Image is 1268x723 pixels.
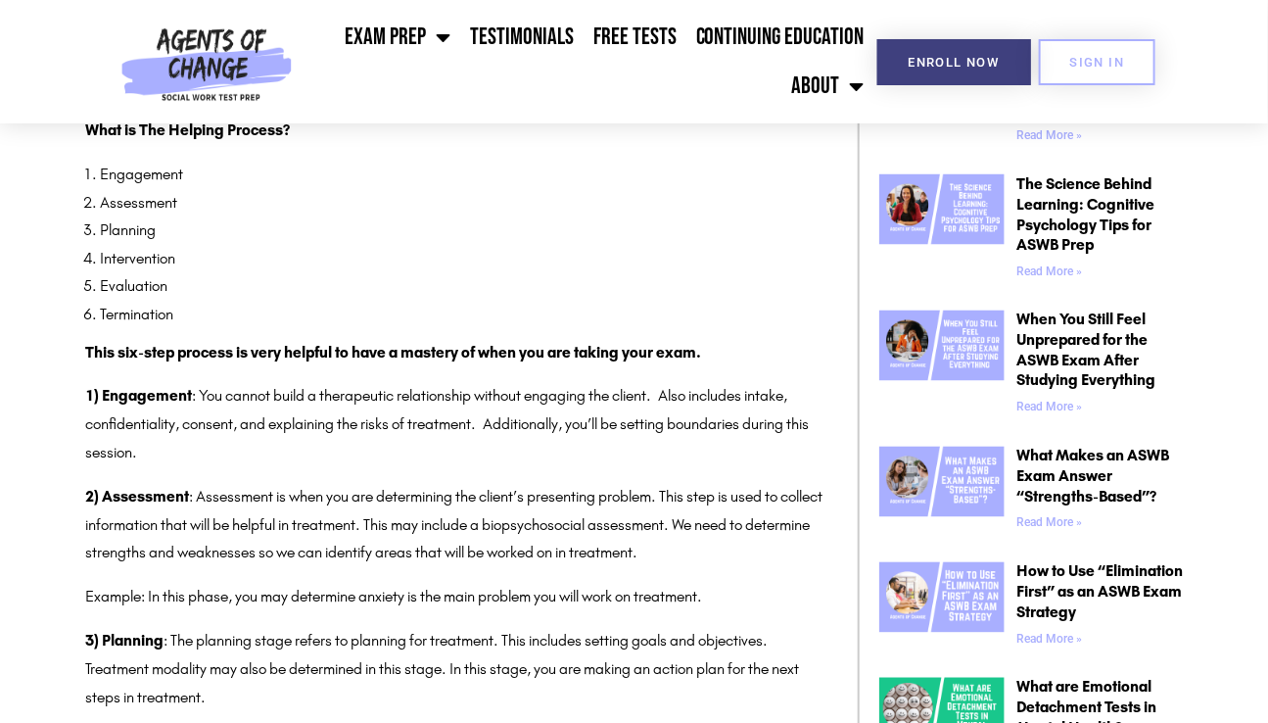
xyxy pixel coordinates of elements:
p: : Assessment is when you are determining the client’s presenting problem. This step is used to co... [86,484,828,568]
a: About [782,62,874,111]
nav: Menu [301,13,874,111]
strong: 1) Engagement [86,387,193,406]
a: How to Use “Elimination First” as an ASWB Exam Strategy [879,562,1005,653]
img: How to Use “Elimination First” as an ASWB Exam Strategy [879,562,1005,633]
strong: This six-step process is very helpful to have a mastery of when you are taking your exam. [86,344,702,362]
li: Intervention [101,245,828,273]
a: Read more about How to Use “Elimination First” as an ASWB Exam Strategy [1017,633,1083,647]
li: Planning [101,217,828,245]
strong: 2) Assessment [86,488,190,506]
span: Enroll Now [909,56,1000,69]
li: Assessment [101,189,828,217]
a: Free Tests [584,13,686,62]
img: When You Still Feel Unprepared for the ASWB Exam After Studying Everything [879,311,1005,381]
a: Read more about The Science Behind Learning: Cognitive Psychology Tips for ASWB Prep [1017,265,1083,278]
a: The Science Behind Learning: Cognitive Psychology Tips for ASWB Prep [1017,174,1155,254]
a: When You Still Feel Unprepared for the ASWB Exam After Studying Everything [879,311,1005,422]
img: What Makes an ASWB Exam Answer “Strengths-Based” [879,447,1005,517]
li: Evaluation [101,273,828,302]
a: How to Use “Elimination First” as an ASWB Exam Strategy [1017,562,1184,622]
a: Continuing Education [686,13,874,62]
a: Read more about When You Still Feel Unprepared for the ASWB Exam After Studying Everything [1017,401,1083,414]
a: Enroll Now [877,39,1031,85]
a: SIGN IN [1039,39,1156,85]
a: What Makes an ASWB Exam Answer “Strengths-Based” [879,447,1005,538]
a: Read more about The Hardest ASWB Practice Questions from Agents of Change Practice Exam #3 [1017,128,1083,142]
span: SIGN IN [1070,56,1125,69]
li: Termination [101,302,828,330]
p: : You cannot build a therapeutic relationship without engaging the client. Also includes intake, ... [86,383,828,467]
strong: 3) Planning [86,632,164,651]
p: Example: In this phase, you may determine anxiety is the main problem you will work on treatment. [86,584,828,612]
a: Exam Prep [335,13,460,62]
a: What Makes an ASWB Exam Answer “Strengths-Based”? [1017,447,1170,506]
a: Testimonials [460,13,584,62]
p: : The planning stage refers to planning for treatment. This includes setting goals and objectives... [86,628,828,712]
img: The Science Behind Learning Cognitive Psychology Tips for ASWB Prep [879,174,1005,245]
strong: What is The Helping Process? [86,120,291,139]
li: Engagement [101,161,828,189]
a: Read more about What Makes an ASWB Exam Answer “Strengths-Based”? [1017,516,1083,530]
a: When You Still Feel Unprepared for the ASWB Exam After Studying Everything [1017,311,1156,390]
a: The Science Behind Learning Cognitive Psychology Tips for ASWB Prep [879,174,1005,286]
